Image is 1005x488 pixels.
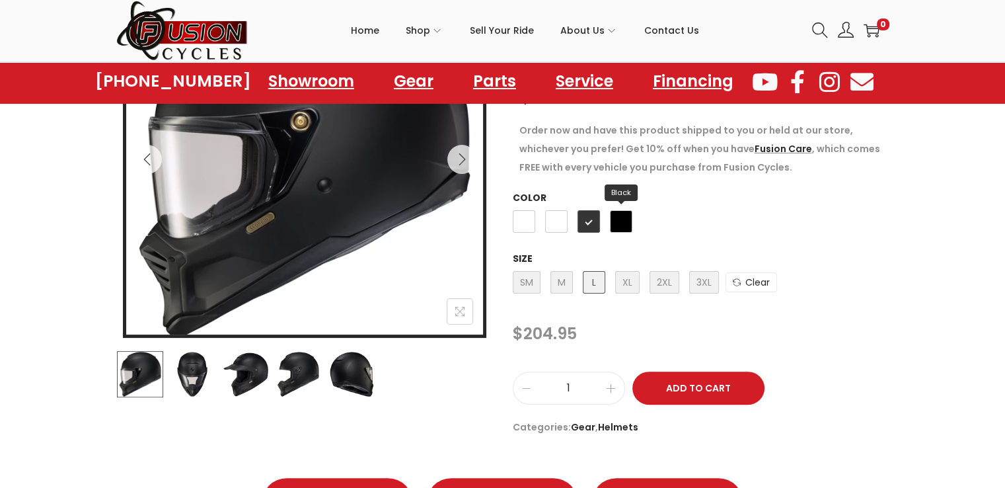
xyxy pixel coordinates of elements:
label: Color [513,191,546,204]
a: Financing [640,66,747,97]
a: Contact Us [644,1,699,60]
button: Previous [133,145,162,174]
a: Helmets [598,421,638,434]
span: M [550,271,573,294]
img: Product image [328,351,375,397]
img: Product image [275,351,321,397]
a: [PHONE_NUMBER] [95,72,251,91]
span: Sell Your Ride [470,14,534,47]
a: Sell Your Ride [470,1,534,60]
button: Next [447,145,476,174]
span: XL [615,271,640,294]
a: Showroom [255,66,367,97]
span: Black [605,184,638,201]
span: $ [513,323,523,345]
span: L [583,271,605,294]
a: Shop [406,1,443,60]
a: Clear [726,272,777,292]
button: Add to Cart [632,372,764,405]
span: Home [351,14,379,47]
nav: Menu [255,66,747,97]
span: 3XL [689,271,719,294]
a: Gear [571,421,595,434]
span: Shop [406,14,430,47]
p: Order now and have this product shipped to you or held at our store, whichever you prefer! Get 10... [519,121,883,177]
bdi: 204.95 [513,323,577,345]
img: Product image [169,351,215,397]
span: About Us [560,14,605,47]
a: Service [542,66,626,97]
span: Contact Us [644,14,699,47]
img: Product image [117,351,163,397]
label: Size [513,252,533,265]
span: SM [513,271,540,294]
a: About Us [560,1,618,60]
span: Categories: , [513,418,889,436]
input: Product quantity [513,379,624,397]
span: 2XL [650,271,679,294]
a: 0 [864,22,879,38]
nav: Primary navigation [248,1,802,60]
a: Gear [381,66,447,97]
img: Product image [223,351,269,397]
a: Fusion Care [755,142,812,155]
a: Parts [460,66,529,97]
a: Home [351,1,379,60]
